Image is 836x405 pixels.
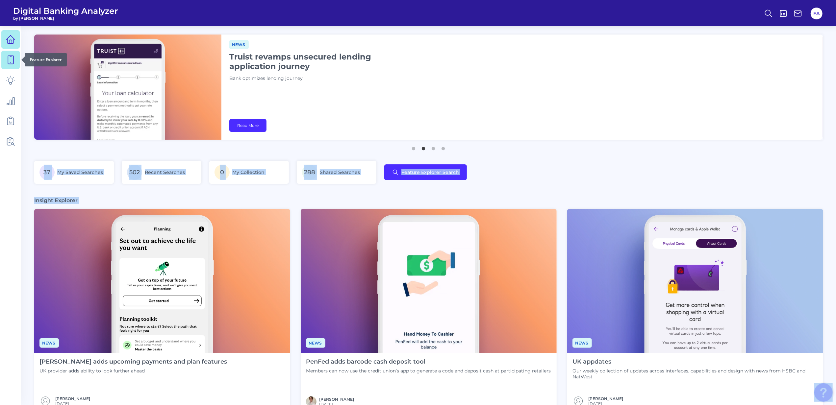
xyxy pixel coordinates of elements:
[55,396,90,401] a: [PERSON_NAME]
[229,119,266,132] a: Read More
[229,52,394,71] h1: Truist revamps unsecured lending application journey
[319,397,354,402] a: [PERSON_NAME]
[401,170,459,175] span: Feature Explorer Search
[588,396,623,401] a: [PERSON_NAME]
[127,165,142,180] span: 502
[209,161,289,184] a: 0My Collection
[320,169,360,175] span: Shared Searches
[34,197,78,204] h3: Insight Explorer
[440,144,447,150] button: 4
[229,40,249,49] span: News
[39,338,59,348] span: News
[306,340,325,346] a: News
[122,161,201,184] a: 502Recent Searches
[13,6,118,16] span: Digital Banking Analyzer
[302,165,317,180] span: 288
[232,169,265,175] span: My Collection
[145,169,185,175] span: Recent Searches
[39,165,55,180] span: 37
[215,165,230,180] span: 0
[34,209,290,353] img: News - Phone (4).png
[301,209,557,353] img: News - Phone.png
[572,368,818,380] p: Our weekly collection of updates across interfaces, capabilities and design with news from HSBC a...
[34,161,114,184] a: 37My Saved Searches
[572,338,592,348] span: News
[39,340,59,346] a: News
[384,164,467,180] button: Feature Explorer Search
[572,340,592,346] a: News
[25,53,67,66] div: Feature Explorer
[306,368,551,374] p: Members can now use the credit union’s app to generate a code and deposit cash at participating r...
[306,338,325,348] span: News
[34,35,221,140] img: bannerImg
[306,358,551,366] h4: PenFed adds barcode cash deposit tool
[13,16,118,21] span: by [PERSON_NAME]
[572,358,818,366] h4: UK appdates
[411,144,417,150] button: 1
[430,144,437,150] button: 3
[811,8,823,19] button: FA
[297,161,376,184] a: 288Shared Searches
[567,209,823,353] img: Appdates - Phone (9).png
[229,41,249,47] a: News
[39,358,227,366] h4: [PERSON_NAME] adds upcoming payments and plan features
[420,144,427,150] button: 2
[39,368,227,374] p: UK provider adds ability to look further ahead
[814,383,833,402] button: Open Resource Center
[229,75,394,82] p: Bank optimizes lending journey
[57,169,103,175] span: My Saved Searches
